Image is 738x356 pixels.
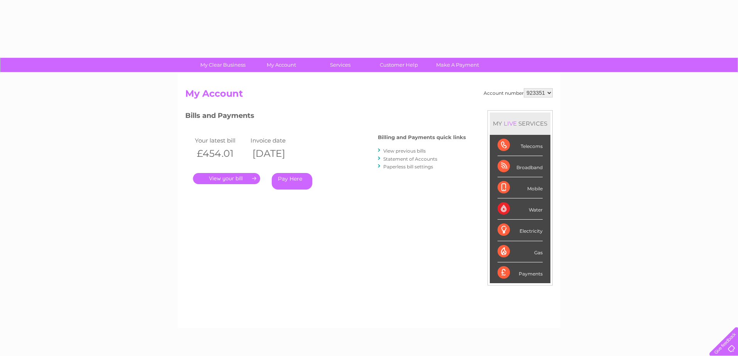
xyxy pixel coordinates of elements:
[498,135,543,156] div: Telecoms
[484,88,553,97] div: Account number
[249,146,304,161] th: [DATE]
[185,110,466,124] h3: Bills and Payments
[378,134,466,140] h4: Billing and Payments quick links
[490,113,550,134] div: MY SERVICES
[383,148,426,154] a: View previous bills
[272,173,312,190] a: Pay Here
[426,58,489,72] a: Make A Payment
[498,220,543,241] div: Electricity
[498,156,543,177] div: Broadband
[367,58,431,72] a: Customer Help
[250,58,313,72] a: My Account
[191,58,255,72] a: My Clear Business
[498,241,543,262] div: Gas
[498,177,543,198] div: Mobile
[498,198,543,220] div: Water
[249,135,304,146] td: Invoice date
[185,88,553,103] h2: My Account
[193,173,260,184] a: .
[383,156,437,162] a: Statement of Accounts
[193,135,249,146] td: Your latest bill
[193,146,249,161] th: £454.01
[502,120,518,127] div: LIVE
[308,58,372,72] a: Services
[498,262,543,283] div: Payments
[383,164,433,170] a: Paperless bill settings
